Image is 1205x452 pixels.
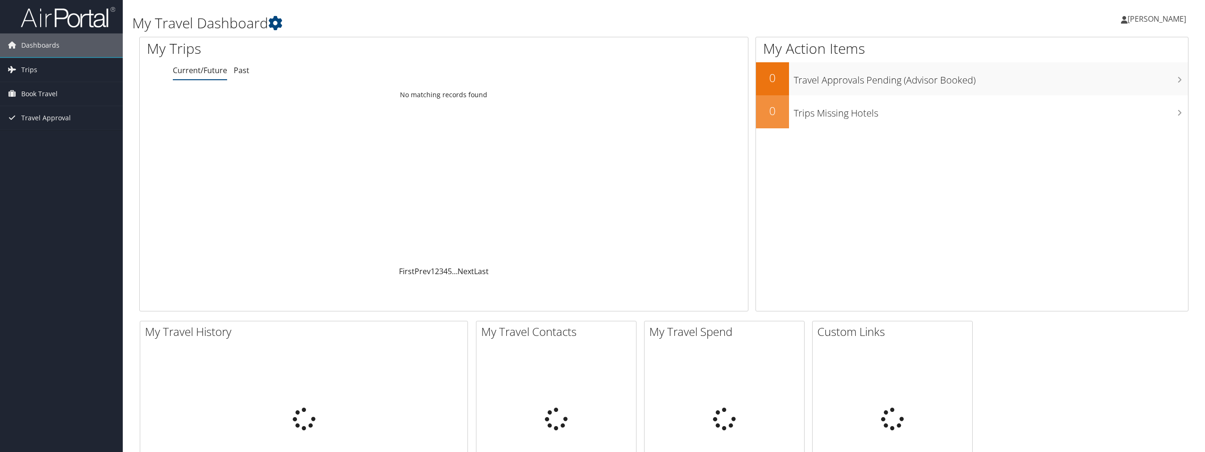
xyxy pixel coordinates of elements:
a: 0Travel Approvals Pending (Advisor Booked) [756,62,1188,95]
h2: Custom Links [817,324,972,340]
a: Last [474,266,489,276]
h1: My Action Items [756,39,1188,59]
h2: My Travel History [145,324,467,340]
span: … [452,266,458,276]
span: Travel Approval [21,106,71,130]
a: Prev [415,266,431,276]
img: airportal-logo.png [21,6,115,28]
a: 1 [431,266,435,276]
a: 5 [448,266,452,276]
h2: My Travel Contacts [481,324,636,340]
a: 0Trips Missing Hotels [756,95,1188,128]
a: 2 [435,266,439,276]
a: Next [458,266,474,276]
a: Past [234,65,249,75]
a: 4 [443,266,448,276]
h3: Travel Approvals Pending (Advisor Booked) [794,69,1188,87]
td: No matching records found [140,86,748,103]
h2: My Travel Spend [649,324,804,340]
h1: My Travel Dashboard [132,13,841,33]
h3: Trips Missing Hotels [794,102,1188,120]
a: 3 [439,266,443,276]
h2: 0 [756,103,789,119]
span: Book Travel [21,82,58,106]
h1: My Trips [147,39,487,59]
span: Trips [21,58,37,82]
a: First [399,266,415,276]
span: Dashboards [21,33,59,57]
span: [PERSON_NAME] [1128,14,1186,24]
h2: 0 [756,70,789,86]
a: [PERSON_NAME] [1121,5,1196,33]
a: Current/Future [173,65,227,75]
